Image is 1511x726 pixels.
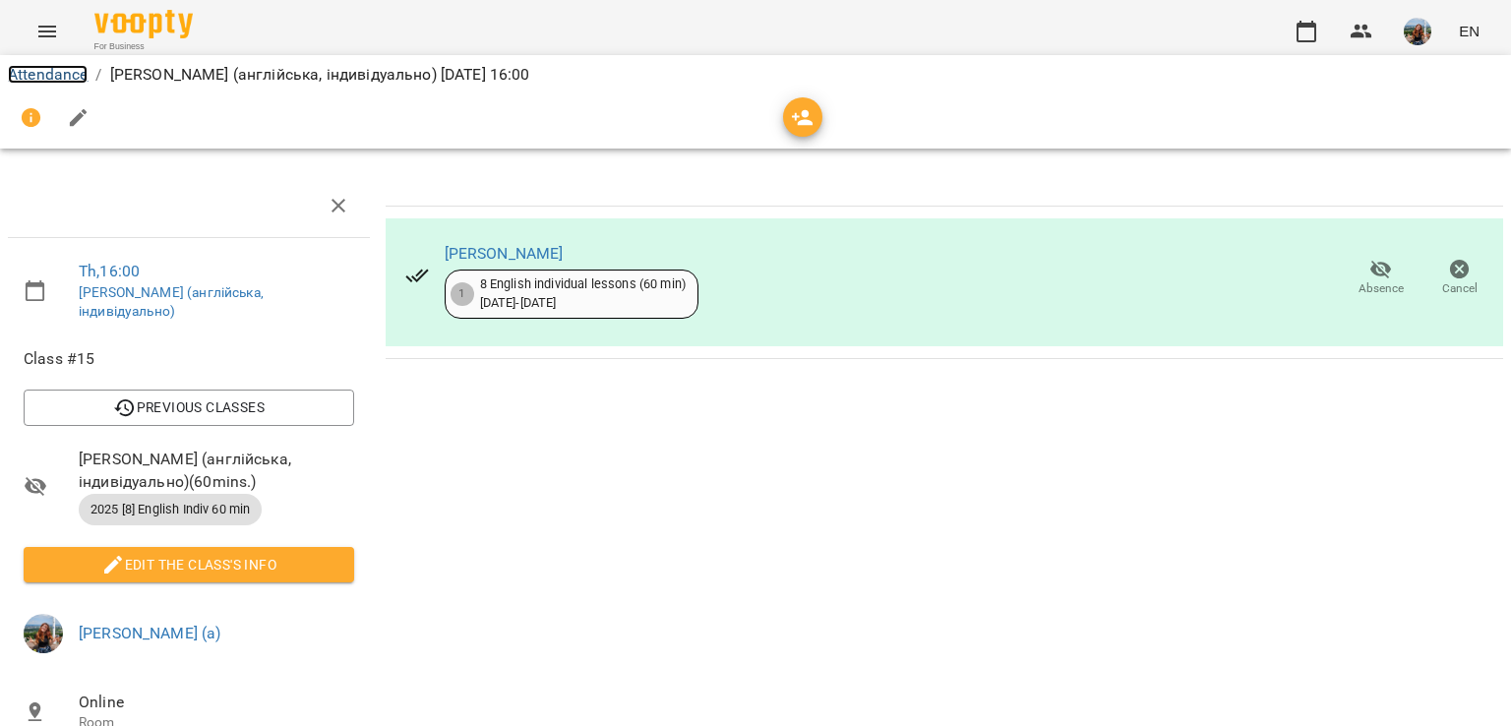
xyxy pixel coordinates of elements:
[24,547,354,582] button: Edit the class's Info
[79,448,354,494] span: [PERSON_NAME] (англійська, індивідуально) ( 60 mins. )
[1342,251,1420,306] button: Absence
[24,390,354,425] button: Previous Classes
[1359,280,1404,297] span: Absence
[1451,13,1487,49] button: EN
[24,8,71,55] button: Menu
[451,282,474,306] div: 1
[39,395,338,419] span: Previous Classes
[8,63,1503,87] nav: breadcrumb
[480,275,686,312] div: 8 English individual lessons (60 min) [DATE] - [DATE]
[1404,18,1431,45] img: fade860515acdeec7c3b3e8f399b7c1b.jpg
[79,691,354,714] span: Online
[110,63,530,87] p: [PERSON_NAME] (англійська, індивідуально) [DATE] 16:00
[79,501,262,518] span: 2025 [8] English Indiv 60 min
[94,10,193,38] img: Voopty Logo
[445,244,564,263] a: [PERSON_NAME]
[24,347,354,371] span: Class #15
[94,40,193,53] span: For Business
[79,284,264,320] a: [PERSON_NAME] (англійська, індивідуально)
[8,65,88,84] a: Attendance
[1420,251,1499,306] button: Cancel
[1459,21,1480,41] span: EN
[39,553,338,576] span: Edit the class's Info
[79,624,221,642] a: [PERSON_NAME] (а)
[1442,280,1478,297] span: Cancel
[95,63,101,87] li: /
[79,262,140,280] a: Th , 16:00
[24,614,63,653] img: fade860515acdeec7c3b3e8f399b7c1b.jpg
